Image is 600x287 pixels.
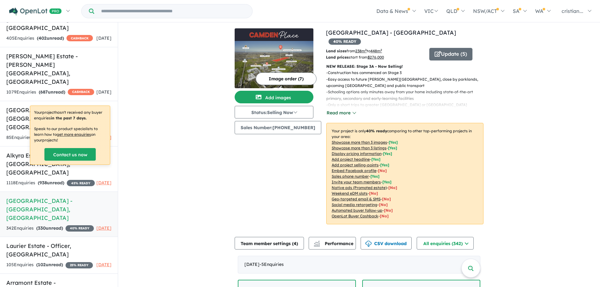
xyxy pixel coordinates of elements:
img: download icon [365,241,372,247]
u: Sales phone number [332,174,369,179]
button: Sales Number:[PHONE_NUMBER] [235,121,321,134]
div: 1118 Enquir ies [6,179,95,187]
strong: ( unread) [37,35,64,41]
span: [No] [379,202,388,207]
u: Add project headline [332,157,370,162]
span: [ Yes ] [382,180,391,184]
strong: ( unread) [39,89,65,95]
u: 238 m [355,49,367,53]
span: 102 [38,262,46,267]
span: [No] [384,208,393,213]
span: 25 % READY [66,262,93,268]
p: start from [326,54,425,60]
span: [No] [369,191,378,196]
span: 4 [294,241,296,246]
span: [DATE] [96,262,111,267]
p: Speak to our product specialists to learn how to on your projects ! [34,126,106,143]
span: [DATE] [96,180,111,186]
span: [DATE] [96,89,111,95]
span: 687 [40,89,48,95]
span: cristian... [562,8,583,14]
p: - Easy access to future [PERSON_NAME][GEOGRAPHIC_DATA], close by parklands, upcoming [GEOGRAPHIC_... [326,76,489,89]
span: 402 [38,35,47,41]
sup: 2 [380,48,382,52]
p: Your project is only comparing to other top-performing projects in your area: - - - - - - - - - -... [326,123,483,224]
img: bar-chart.svg [314,243,320,247]
button: Add images [235,91,313,103]
u: $ 276,000 [368,55,384,60]
input: Try estate name, suburb, builder or developer [95,4,251,18]
span: CASHBACK [68,89,94,95]
img: Camden Place Estate - Strathtulloh Logo [237,31,311,38]
img: Openlot PRO Logo White [9,8,62,15]
span: 938 [39,180,47,186]
span: [ Yes ] [370,174,380,179]
span: - 5 Enquir ies [260,261,284,267]
span: 40 % READY [329,38,361,45]
button: Read more [326,109,356,117]
b: in the past 7 days. [51,116,87,120]
span: [ Yes ] [389,140,398,145]
span: [ Yes ] [371,157,380,162]
b: 40 % ready [366,129,387,133]
p: NEW RELEASE: Stage 3A - Now Selling! [326,63,483,70]
p: - Construction has commenced on Stage 3 [326,70,489,76]
strong: ( unread) [38,180,64,186]
button: CSV download [361,237,412,250]
img: line-chart.svg [314,241,320,244]
a: Contact us now [44,148,96,161]
u: Social media retargeting [332,202,377,207]
u: Native ads (Promoted estate) [332,185,387,190]
div: [DATE] [238,256,480,273]
div: 342 Enquir ies [6,225,94,232]
span: 40 % READY [66,225,94,232]
u: Weekend eDM slots [332,191,368,196]
u: Add project selling-points [332,163,379,167]
u: get more enquiries [57,132,91,137]
div: 85 Enquir ies [6,134,89,141]
span: [ Yes ] [383,151,392,156]
img: Camden Place Estate - Strathtulloh [235,41,313,88]
h5: Alkyra Estate - [GEOGRAPHIC_DATA] , [GEOGRAPHIC_DATA] [6,151,111,177]
h5: [GEOGRAPHIC_DATA] - [GEOGRAPHIC_DATA] , [GEOGRAPHIC_DATA] [6,106,111,131]
span: [DATE] [96,225,111,231]
u: Showcase more than 3 listings [332,146,386,150]
span: [ Yes ] [380,163,389,167]
u: Invite your team members [332,180,381,184]
span: [ No ] [378,168,387,173]
b: Land prices [326,55,349,60]
u: Geo-targeted email & SMS [332,197,380,201]
u: Embed Facebook profile [332,168,376,173]
u: 448 m [370,49,382,53]
h5: [PERSON_NAME] Estate - [PERSON_NAME][GEOGRAPHIC_DATA] , [GEOGRAPHIC_DATA] [6,52,111,86]
u: Display pricing information [332,151,381,156]
button: Image order (7) [256,72,317,85]
button: Status:Selling Now [235,106,313,118]
div: 105 Enquir ies [6,261,93,269]
sup: 2 [365,48,367,52]
strong: ( unread) [36,225,63,231]
div: 405 Enquir ies [6,35,93,42]
button: Team member settings (4) [235,237,304,250]
p: - Only a short trips to greater [GEOGRAPHIC_DATA] or [GEOGRAPHIC_DATA] [326,102,489,108]
span: [ Yes ] [388,146,397,150]
strong: ( unread) [36,262,63,267]
h5: [GEOGRAPHIC_DATA] - [GEOGRAPHIC_DATA] , [GEOGRAPHIC_DATA] [6,197,111,222]
button: Update (5) [429,48,472,60]
u: Automated buyer follow-up [332,208,382,213]
span: [No] [382,197,391,201]
span: [No] [380,214,389,218]
span: [No] [388,185,397,190]
u: Showcase more than 3 images [332,140,387,145]
a: [GEOGRAPHIC_DATA] - [GEOGRAPHIC_DATA] [326,29,456,36]
span: [DATE] [96,35,111,41]
div: 1079 Enquir ies [6,89,94,96]
button: All enquiries (342) [417,237,474,250]
p: Your project hasn't received any buyer enquiries [34,110,106,121]
p: - Schooling options only minutes away from your home including state-of-the-art primary, secondar... [326,89,489,102]
h5: Laurier Estate - Officer , [GEOGRAPHIC_DATA] [6,242,111,259]
b: Land sizes [326,49,346,53]
span: CASHBACK [66,35,93,41]
a: Camden Place Estate - Strathtulloh LogoCamden Place Estate - Strathtulloh [235,28,313,88]
p: from [326,48,425,54]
